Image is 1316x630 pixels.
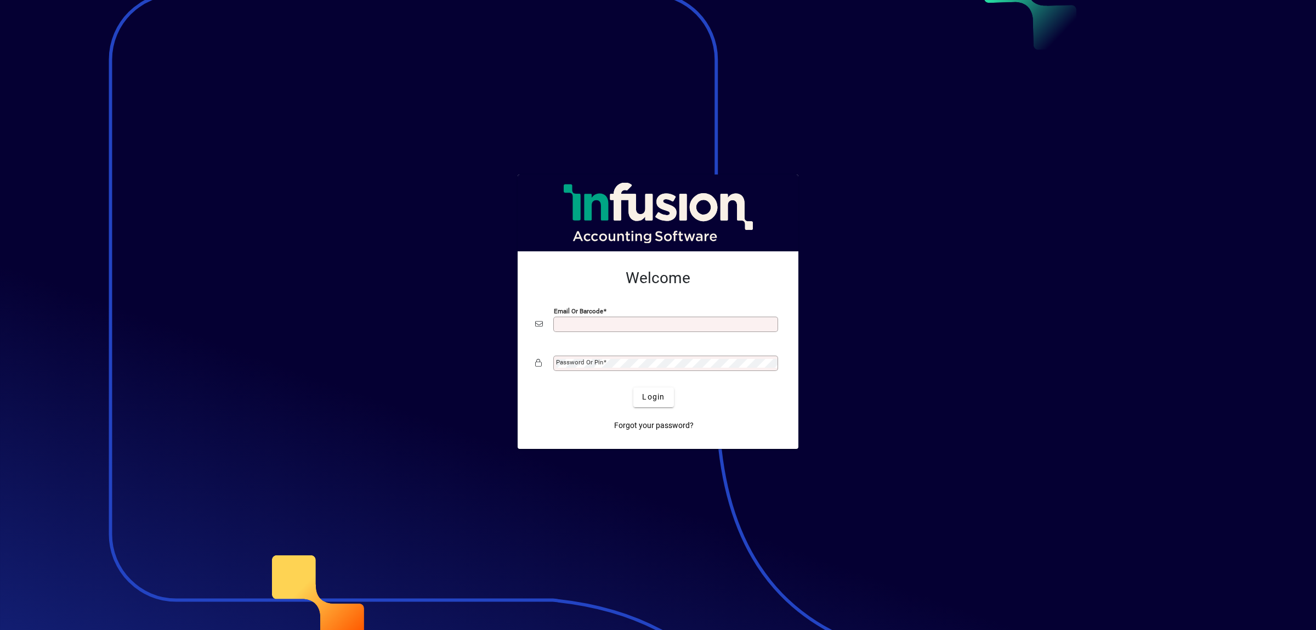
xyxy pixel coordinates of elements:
span: Login [642,391,665,403]
a: Forgot your password? [610,416,698,436]
button: Login [633,387,673,407]
h2: Welcome [535,269,781,288]
mat-label: Password or Pin [556,358,603,366]
mat-label: Email or Barcode [554,307,603,314]
span: Forgot your password? [614,420,694,431]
